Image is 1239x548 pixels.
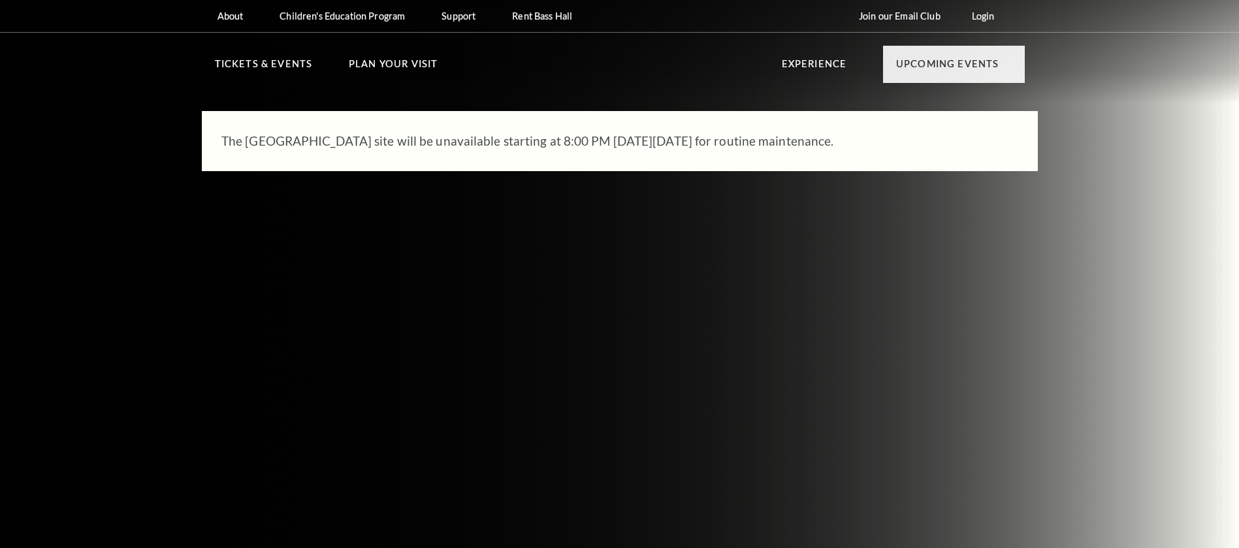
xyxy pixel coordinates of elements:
[215,56,313,80] p: Tickets & Events
[280,10,405,22] p: Children's Education Program
[896,56,999,80] p: Upcoming Events
[349,56,438,80] p: Plan Your Visit
[782,56,847,80] p: Experience
[217,10,244,22] p: About
[221,131,979,152] p: The [GEOGRAPHIC_DATA] site will be unavailable starting at 8:00 PM [DATE][DATE] for routine maint...
[442,10,475,22] p: Support
[512,10,572,22] p: Rent Bass Hall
